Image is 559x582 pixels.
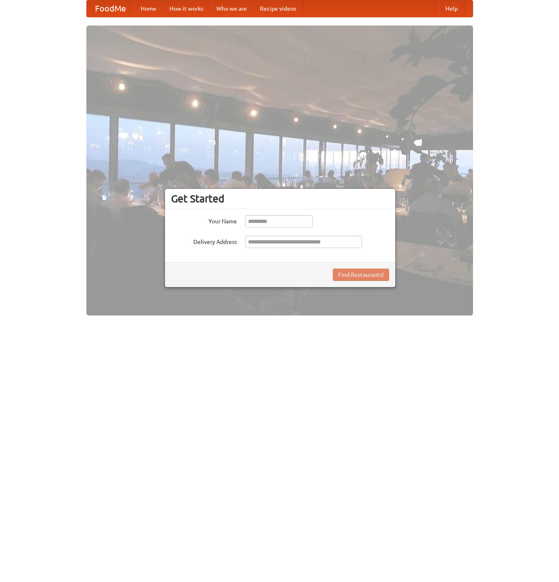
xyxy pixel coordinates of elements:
[253,0,303,17] a: Recipe videos
[171,236,237,246] label: Delivery Address
[134,0,163,17] a: Home
[171,215,237,225] label: Your Name
[439,0,464,17] a: Help
[171,192,389,205] h3: Get Started
[210,0,253,17] a: Who we are
[163,0,210,17] a: How it works
[87,0,134,17] a: FoodMe
[333,269,389,281] button: Find Restaurants!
